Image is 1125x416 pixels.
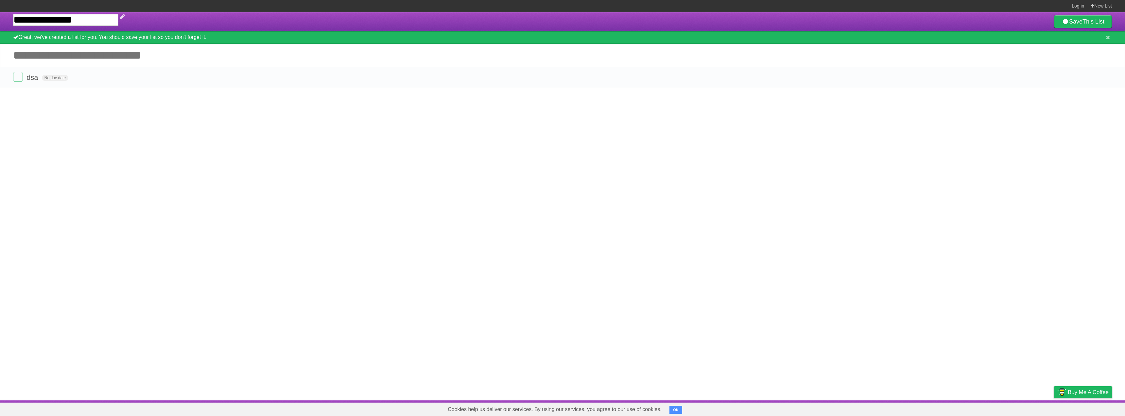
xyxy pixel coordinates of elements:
[1046,402,1063,414] a: Privacy
[1054,386,1112,398] a: Buy me a coffee
[42,75,68,81] span: No due date
[26,73,40,81] span: dsa
[1023,402,1038,414] a: Terms
[13,72,23,82] label: Done
[1057,387,1066,398] img: Buy me a coffee
[1071,402,1112,414] a: Suggest a feature
[441,403,668,416] span: Cookies help us deliver our services. By using our services, you agree to our use of cookies.
[989,402,1015,414] a: Developers
[967,402,981,414] a: About
[1082,18,1104,25] b: This List
[1068,387,1109,398] span: Buy me a coffee
[669,406,682,414] button: OK
[1054,15,1112,28] a: SaveThis List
